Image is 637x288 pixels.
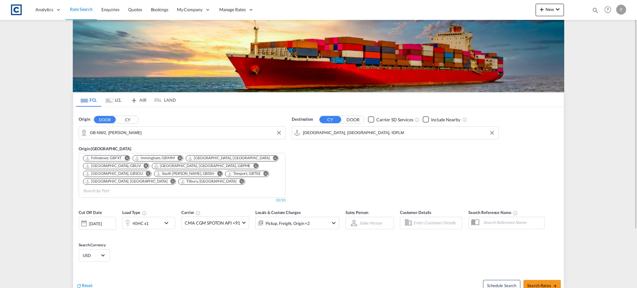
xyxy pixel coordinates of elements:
[255,210,301,215] span: Locals & Custom Charges
[368,116,413,123] md-checkbox: Checkbox No Ink
[292,127,498,139] md-input-container: Palembang, Sumatra, IDPLM
[79,146,131,151] span: Origin [GEOGRAPHIC_DATA]
[85,156,123,161] div: Press delete to remove this chip.
[185,220,240,226] span: CMA CGM SPOTON API +91
[142,171,151,177] button: Remove
[79,243,106,247] span: Search Currency
[85,163,142,169] div: Press delete to remove this chip.
[101,93,126,107] md-tab-item: LCL
[513,211,518,216] md-icon: Your search will be saved by the below given name
[79,210,102,215] span: Cut Off Date
[602,4,616,16] div: Help
[413,218,460,228] input: Enter Customer Details
[79,116,90,123] span: Origin
[227,171,262,176] div: Press delete to remove this chip.
[342,116,364,123] button: DOOR
[219,7,246,13] span: Manage Rates
[188,156,271,161] div: Press delete to remove this chip.
[94,116,116,123] button: DOOR
[330,219,337,227] md-icon: icon-chevron-down
[616,5,626,15] div: F
[140,163,149,170] button: Remove
[553,284,557,288] md-icon: icon-arrow-right
[79,229,83,237] md-datepicker: Select
[213,171,222,177] button: Remove
[592,7,599,16] div: icon-magnify
[85,171,144,176] div: Press delete to remove this chip.
[151,7,168,12] span: Bookings
[82,251,106,260] md-select: Select Currency: $ USDUnited States Dollar
[462,117,467,122] md-icon: Unchecked: Ignores neighbouring ports when fetching rates.Checked : Includes neighbouring ports w...
[120,156,130,162] button: Remove
[122,217,175,229] div: 40HC x1icon-chevron-down
[156,171,216,176] div: Press delete to remove this chip.
[154,163,251,169] div: Portsmouth, HAM, GBPME
[128,7,142,12] span: Quotes
[266,219,310,228] div: Pickup Freight Origin Origin Custom Factory Stuffing
[538,6,546,13] md-icon: icon-plus 400-fg
[400,210,431,215] span: Customer Details
[151,93,176,107] md-tab-item: LAND
[431,117,460,123] div: Include Nearby
[85,156,122,161] div: Felixstowe, GBFXT
[83,253,100,258] span: USD
[415,117,420,122] md-icon: Unchecked: Search for CY (Container Yard) services for all selected carriers.Checked : Search for...
[85,179,167,184] div: Thamesport, GBTHP
[117,116,138,123] button: CY
[319,116,341,123] button: CY
[156,171,214,176] div: South Shields, GBSSH
[259,171,269,177] button: Remove
[592,7,599,14] md-icon: icon-magnify
[376,117,413,123] div: Carrier SD Services
[602,4,613,15] span: Help
[82,153,282,196] md-chips-wrap: Chips container. Use arrow keys to select chips.
[126,93,151,107] md-tab-item: AIR
[85,171,143,176] div: Southampton, GBSOU
[181,210,201,215] span: Carrier
[135,156,176,161] div: Press delete to remove this chip.
[180,179,238,184] div: Press delete to remove this chip.
[235,179,245,185] button: Remove
[177,7,202,13] span: My Company
[303,128,495,137] input: Search by Port
[135,156,174,161] div: Immingham, GBIMM
[142,211,147,216] md-icon: icon-information-outline
[35,7,53,13] span: Analytics
[536,4,564,16] button: icon-plus 400-fgNewicon-chevron-down
[269,156,278,162] button: Remove
[154,163,252,169] div: Press delete to remove this chip.
[527,283,557,288] span: Search Rates
[76,93,176,107] md-pagination-wrapper: Use the left and right arrow keys to navigate between tabs
[163,219,173,227] md-icon: icon-chevron-down
[487,128,497,137] button: Clear Input
[79,127,285,139] md-input-container: GB-NW2, Brent
[359,218,383,227] md-select: Sales Person
[292,116,313,123] span: Destination
[249,163,258,170] button: Remove
[166,179,175,185] button: Remove
[180,179,236,184] div: Tilbury, GBTIL
[468,210,518,215] span: Search Reference Name
[89,221,102,226] div: [DATE]
[274,128,284,137] button: Clear Input
[83,186,142,196] input: Chips input.
[70,7,93,12] span: Rate Search
[9,3,23,17] img: 1fdb9190129311efbfaf67cbb4249bed.jpeg
[538,7,561,12] span: New
[255,217,339,229] div: Pickup Freight Origin Origin Custom Factory Stuffingicon-chevron-down
[76,93,101,107] md-tab-item: FCL
[174,156,183,162] button: Remove
[423,116,460,123] md-checkbox: Checkbox No Ink
[346,210,368,215] span: Sales Person
[90,128,282,137] input: Search by Door
[79,217,116,230] div: [DATE]
[85,163,141,169] div: Liverpool, GBLIV
[85,179,169,184] div: Press delete to remove this chip.
[188,156,270,161] div: London Gateway Port, GBLGP
[554,6,561,13] md-icon: icon-chevron-down
[82,283,92,288] span: Reset
[101,7,119,12] span: Enquiries
[122,210,147,215] span: Load Type
[196,211,201,216] md-icon: The selected Trucker/Carrierwill be displayed in the rate results If the rates are from another f...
